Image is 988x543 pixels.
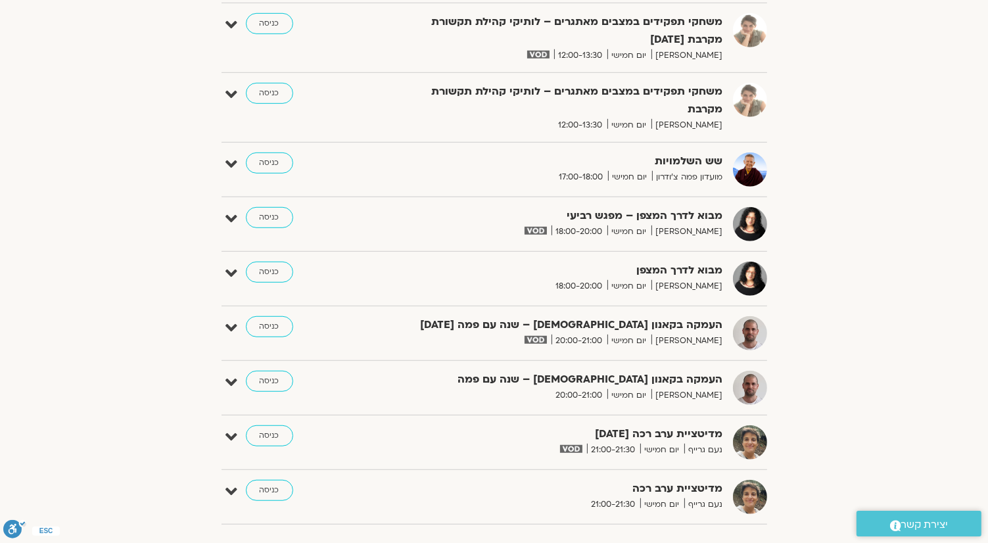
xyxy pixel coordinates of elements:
[684,443,723,457] span: נעם גרייף
[651,118,723,132] span: [PERSON_NAME]
[555,170,608,184] span: 17:00-18:00
[401,13,723,49] strong: משחקי תפקידים במצבים מאתגרים – לותיקי קהילת תקשורת מקרבת [DATE]
[401,316,723,334] strong: העמקה בקאנון [DEMOGRAPHIC_DATA] – שנה עם פמה [DATE]
[552,389,607,402] span: 20:00-21:00
[640,498,684,511] span: יום חמישי
[554,49,607,62] span: 12:00-13:30
[246,83,293,104] a: כניסה
[246,316,293,337] a: כניסה
[401,262,723,279] strong: מבוא לדרך המצפן
[651,225,723,239] span: [PERSON_NAME]
[552,279,607,293] span: 18:00-20:00
[554,118,607,132] span: 12:00-13:30
[587,443,640,457] span: 21:00-21:30
[607,279,651,293] span: יום חמישי
[525,227,546,235] img: vodicon
[246,13,293,34] a: כניסה
[246,262,293,283] a: כניסה
[857,511,981,536] a: יצירת קשר
[401,83,723,118] strong: משחקי תפקידים במצבים מאתגרים – לותיקי קהילת תקשורת מקרבת
[246,207,293,228] a: כניסה
[401,371,723,389] strong: העמקה בקאנון [DEMOGRAPHIC_DATA] – שנה עם פמה
[901,516,949,534] span: יצירת קשר
[651,49,723,62] span: [PERSON_NAME]
[527,51,549,59] img: vodicon
[401,425,723,443] strong: מדיטציית ערב רכה [DATE]
[607,118,651,132] span: יום חמישי
[246,371,293,392] a: כניסה
[607,334,651,348] span: יום חמישי
[401,207,723,225] strong: מבוא לדרך המצפן – מפגש רביעי
[684,498,723,511] span: נעם גרייף
[587,498,640,511] span: 21:00-21:30
[246,480,293,501] a: כניסה
[525,336,546,344] img: vodicon
[607,389,651,402] span: יום חמישי
[652,170,723,184] span: מועדון פמה צ'ודרון
[607,225,651,239] span: יום חמישי
[552,225,607,239] span: 18:00-20:00
[607,49,651,62] span: יום חמישי
[246,425,293,446] a: כניסה
[651,334,723,348] span: [PERSON_NAME]
[608,170,652,184] span: יום חמישי
[552,334,607,348] span: 20:00-21:00
[246,153,293,174] a: כניסה
[560,445,582,453] img: vodicon
[651,279,723,293] span: [PERSON_NAME]
[640,443,684,457] span: יום חמישי
[401,153,723,170] strong: שש השלמויות
[401,480,723,498] strong: מדיטציית ערב רכה
[651,389,723,402] span: [PERSON_NAME]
